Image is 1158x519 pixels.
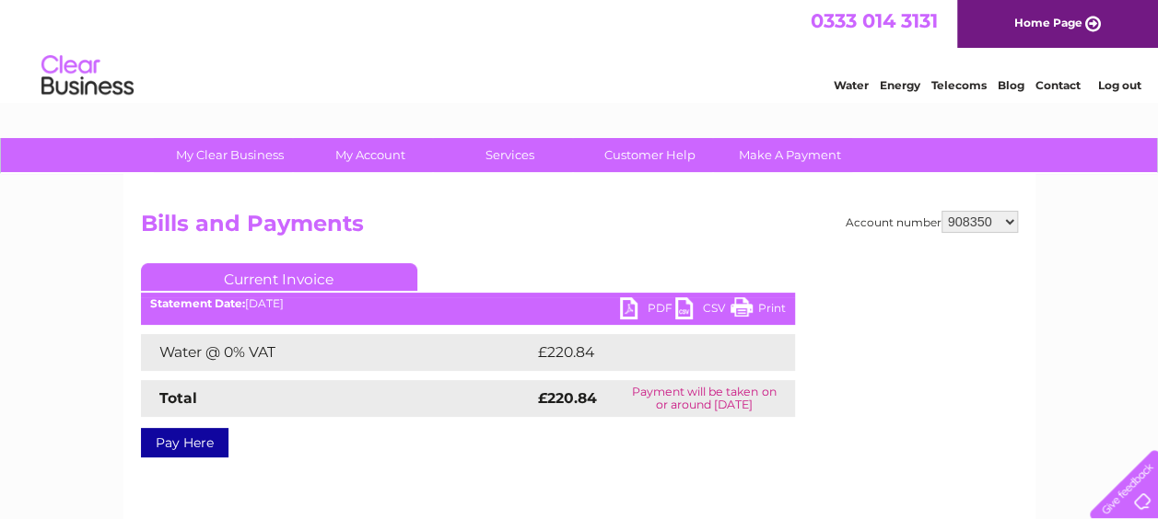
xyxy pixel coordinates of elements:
[141,297,795,310] div: [DATE]
[675,297,731,324] a: CSV
[731,297,786,324] a: Print
[880,78,920,92] a: Energy
[811,9,938,32] a: 0333 014 3131
[620,297,675,324] a: PDF
[141,334,533,371] td: Water @ 0% VAT
[141,428,228,457] a: Pay Here
[154,138,306,172] a: My Clear Business
[141,211,1018,246] h2: Bills and Payments
[41,48,135,104] img: logo.png
[834,78,869,92] a: Water
[931,78,987,92] a: Telecoms
[714,138,866,172] a: Make A Payment
[294,138,446,172] a: My Account
[434,138,586,172] a: Services
[145,10,1015,89] div: Clear Business is a trading name of Verastar Limited (registered in [GEOGRAPHIC_DATA] No. 3667643...
[159,389,197,407] strong: Total
[846,211,1018,233] div: Account number
[1035,78,1081,92] a: Contact
[141,263,417,291] a: Current Invoice
[1097,78,1140,92] a: Log out
[538,389,597,407] strong: £220.84
[574,138,726,172] a: Customer Help
[614,380,794,417] td: Payment will be taken on or around [DATE]
[533,334,763,371] td: £220.84
[998,78,1024,92] a: Blog
[150,296,245,310] b: Statement Date:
